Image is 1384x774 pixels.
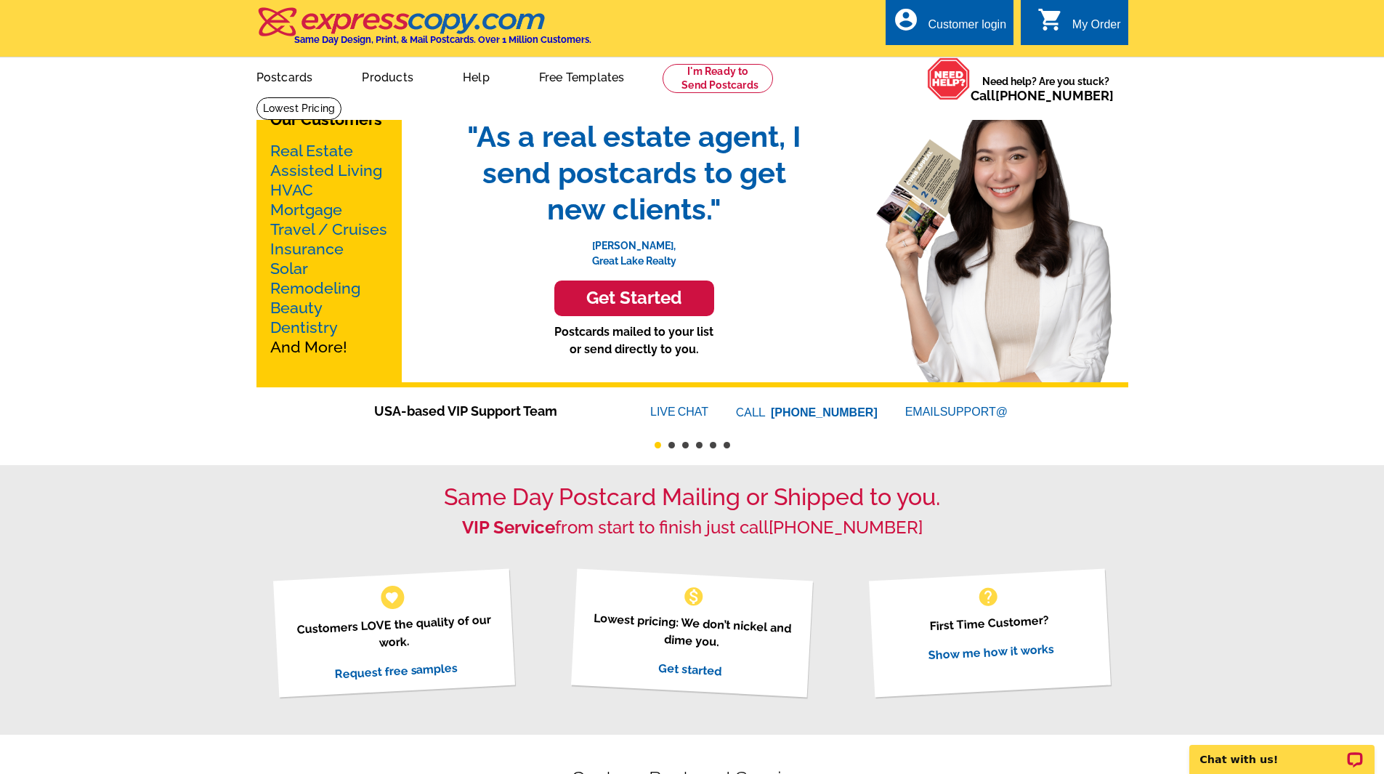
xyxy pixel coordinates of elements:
[334,661,458,681] a: Request free samples
[650,403,678,421] font: LIVE
[927,57,971,100] img: help
[589,609,795,655] p: Lowest pricing: We don’t nickel and dime you.
[1180,728,1384,774] iframe: LiveChat chat widget
[682,585,705,608] span: monetization_on
[384,589,400,605] span: favorite
[516,59,648,93] a: Free Templates
[453,281,816,316] a: Get Started
[976,585,1000,608] span: help
[270,318,338,336] a: Dentistry
[771,406,878,419] a: [PHONE_NUMBER]
[928,18,1006,39] div: Customer login
[893,16,1006,34] a: account_circle Customer login
[270,220,387,238] a: Travel / Cruises
[256,517,1128,539] h2: from start to finish just call
[971,88,1114,103] span: Call
[736,404,767,422] font: CALL
[940,403,1010,421] font: SUPPORT@
[453,227,816,269] p: [PERSON_NAME], Great Lake Realty
[270,201,342,219] a: Mortgage
[462,517,555,538] strong: VIP Service
[270,259,308,278] a: Solar
[1072,18,1121,39] div: My Order
[270,142,353,160] a: Real Estate
[971,74,1121,103] span: Need help? Are you stuck?
[1037,7,1064,33] i: shopping_cart
[294,34,591,45] h4: Same Day Design, Print, & Mail Postcards. Over 1 Million Customers.
[270,181,313,199] a: HVAC
[710,442,716,448] button: 5 of 6
[769,517,923,538] a: [PHONE_NUMBER]
[374,401,607,421] span: USA-based VIP Support Team
[650,406,708,418] a: LIVECHAT
[270,279,360,297] a: Remodeling
[270,161,382,180] a: Assisted Living
[339,59,437,93] a: Products
[572,288,696,309] h3: Get Started
[291,610,497,656] p: Customers LOVE the quality of our work.
[1037,16,1121,34] a: shopping_cart My Order
[270,141,388,357] p: And More!
[893,7,919,33] i: account_circle
[995,88,1114,103] a: [PHONE_NUMBER]
[887,609,1092,637] p: First Time Customer?
[655,442,661,448] button: 1 of 6
[724,442,730,448] button: 6 of 6
[696,442,703,448] button: 4 of 6
[905,406,1010,418] a: EMAILSUPPORT@
[233,59,336,93] a: Postcards
[928,642,1054,662] a: Show me how it works
[453,323,816,358] p: Postcards mailed to your list or send directly to you.
[668,442,675,448] button: 2 of 6
[256,17,591,45] a: Same Day Design, Print, & Mail Postcards. Over 1 Million Customers.
[440,59,513,93] a: Help
[270,299,323,317] a: Beauty
[256,483,1128,511] h1: Same Day Postcard Mailing or Shipped to you.
[682,442,689,448] button: 3 of 6
[270,240,344,258] a: Insurance
[658,661,722,678] a: Get started
[453,118,816,227] span: "As a real estate agent, I send postcards to get new clients."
